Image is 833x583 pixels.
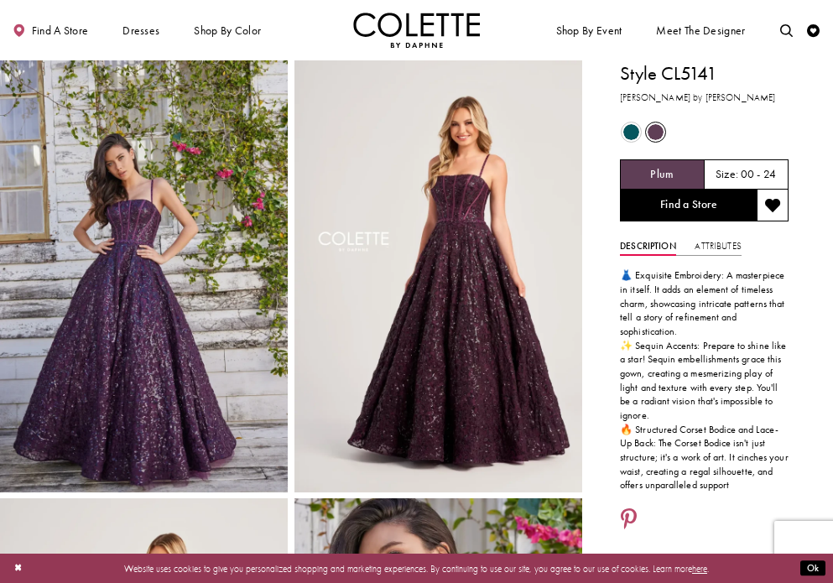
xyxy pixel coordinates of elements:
span: Meet the designer [656,24,745,37]
a: Toggle search [777,13,796,48]
span: Dresses [122,24,159,37]
h1: Style CL5141 [620,60,789,87]
a: Find a Store [620,190,757,221]
a: Find a store [10,13,91,48]
span: Shop By Event [556,24,622,37]
span: Find a store [32,24,89,37]
button: Submit Dialog [800,560,825,576]
img: Style CL5141 Colette by Daphne #1 Plum picture [294,60,582,492]
button: Add to wishlist [757,190,789,221]
div: Spruce [620,121,643,143]
a: here [692,562,707,574]
img: Colette by Daphne [353,13,481,48]
h5: Chosen color [650,169,674,181]
span: Shop by color [194,24,261,37]
a: Share using Pinterest - Opens in new tab [620,508,638,533]
a: Full size Style CL5141 Colette by Daphne #1 Plum picture [294,60,582,492]
a: Check Wishlist [804,13,824,48]
span: Dresses [119,13,163,48]
button: Close Dialog [8,557,29,580]
a: Visit Home Page [353,13,481,48]
a: Meet the designer [653,13,749,48]
a: Description [620,237,676,256]
div: Product color controls state depends on size chosen [620,120,789,144]
a: Attributes [695,237,741,256]
p: Website uses cookies to give you personalized shopping and marketing experiences. By continuing t... [91,560,742,576]
h3: [PERSON_NAME] by [PERSON_NAME] [620,91,789,105]
h5: 00 - 24 [741,169,777,181]
span: Shop by color [191,13,264,48]
span: Size: [716,168,738,182]
div: Plum [644,121,667,143]
div: 👗 Exquisite Embroidery: A masterpiece in itself. It adds an element of timeless charm, showcasing... [620,268,789,492]
span: Shop By Event [553,13,625,48]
